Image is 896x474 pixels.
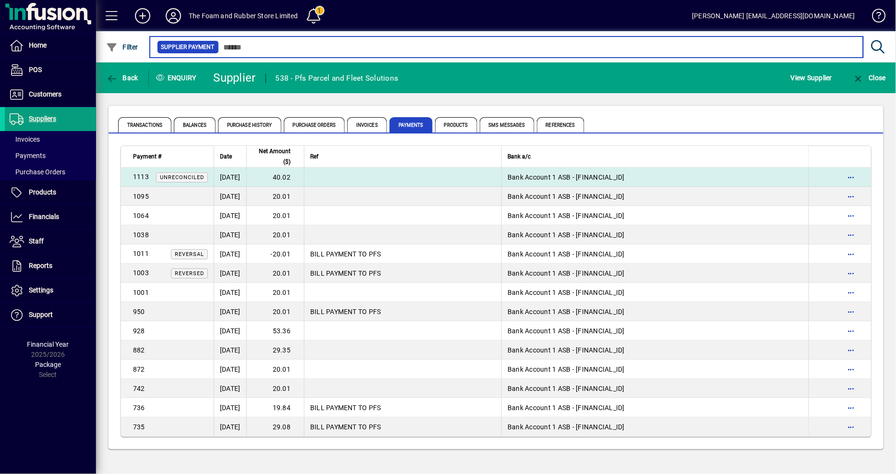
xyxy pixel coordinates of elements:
[133,385,145,392] span: 742
[5,303,96,327] a: Support
[5,230,96,254] a: Staff
[35,361,61,368] span: Package
[508,346,625,354] span: Bank Account 1 ASB - [FINANCIAL_ID]
[480,117,534,133] span: SMS Messages
[5,131,96,147] a: Invoices
[246,168,304,187] td: 40.02
[29,311,53,318] span: Support
[5,205,96,229] a: Financials
[133,423,145,431] span: 735
[246,360,304,379] td: 20.01
[220,151,241,162] div: Date
[310,151,318,162] span: Ref
[27,340,69,348] span: Financial Year
[5,279,96,303] a: Settings
[189,8,298,24] div: The Foam and Rubber Store Limited
[133,327,145,335] span: 928
[844,246,859,262] button: More options
[133,250,149,257] span: 1011
[29,66,42,73] span: POS
[246,321,304,340] td: 53.36
[29,115,56,122] span: Suppliers
[389,117,433,133] span: Payments
[5,83,96,107] a: Customers
[5,254,96,278] a: Reports
[133,289,149,296] span: 1001
[133,308,145,316] span: 950
[214,187,246,206] td: [DATE]
[310,404,381,412] span: BILL PAYMENT TO PFS
[692,8,855,24] div: [PERSON_NAME] [EMAIL_ADDRESS][DOMAIN_NAME]
[508,193,625,200] span: Bank Account 1 ASB - [FINANCIAL_ID]
[310,151,496,162] div: Ref
[435,117,477,133] span: Products
[214,398,246,417] td: [DATE]
[508,269,625,277] span: Bank Account 1 ASB - [FINANCIAL_ID]
[246,206,304,225] td: 20.01
[844,400,859,415] button: More options
[29,41,47,49] span: Home
[214,225,246,244] td: [DATE]
[29,237,44,245] span: Staff
[133,173,149,181] span: 1113
[104,69,141,86] button: Back
[865,2,884,33] a: Knowledge Base
[214,70,256,85] div: Supplier
[214,264,246,283] td: [DATE]
[218,117,281,133] span: Purchase History
[161,42,215,52] span: Supplier Payment
[133,269,149,277] span: 1003
[246,187,304,206] td: 20.01
[508,365,625,373] span: Bank Account 1 ASB - [FINANCIAL_ID]
[5,164,96,180] a: Purchase Orders
[106,43,138,51] span: Filter
[214,283,246,302] td: [DATE]
[788,69,835,86] button: View Supplier
[508,289,625,296] span: Bank Account 1 ASB - [FINANCIAL_ID]
[133,193,149,200] span: 1095
[160,174,204,181] span: Unreconciled
[127,7,158,24] button: Add
[174,117,216,133] span: Balances
[29,262,52,269] span: Reports
[508,151,803,162] div: Bank a/c
[10,152,46,159] span: Payments
[253,146,299,167] div: Net Amount ($)
[844,266,859,281] button: More options
[29,90,61,98] span: Customers
[791,70,832,85] span: View Supplier
[133,404,145,412] span: 736
[844,362,859,377] button: More options
[96,69,149,86] app-page-header-button: Back
[844,323,859,339] button: More options
[842,69,896,86] app-page-header-button: Close enquiry
[852,74,886,82] span: Close
[508,423,625,431] span: Bank Account 1 ASB - [FINANCIAL_ID]
[133,346,145,354] span: 882
[118,117,171,133] span: Transactions
[310,308,381,316] span: BILL PAYMENT TO PFS
[246,417,304,437] td: 29.08
[508,327,625,335] span: Bank Account 1 ASB - [FINANCIAL_ID]
[347,117,387,133] span: Invoices
[214,168,246,187] td: [DATE]
[508,385,625,392] span: Bank Account 1 ASB - [FINANCIAL_ID]
[844,304,859,319] button: More options
[220,151,232,162] span: Date
[5,147,96,164] a: Payments
[158,7,189,24] button: Profile
[537,117,584,133] span: References
[508,151,531,162] span: Bank a/c
[133,231,149,239] span: 1038
[246,340,304,360] td: 29.35
[246,398,304,417] td: 19.84
[276,71,399,86] div: 538 - Pfs Parcel and Fleet Solutions
[508,231,625,239] span: Bank Account 1 ASB - [FINANCIAL_ID]
[149,70,206,85] div: Enquiry
[214,360,246,379] td: [DATE]
[508,250,625,258] span: Bank Account 1 ASB - [FINANCIAL_ID]
[246,244,304,264] td: -20.01
[214,321,246,340] td: [DATE]
[5,58,96,82] a: POS
[133,212,149,219] span: 1064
